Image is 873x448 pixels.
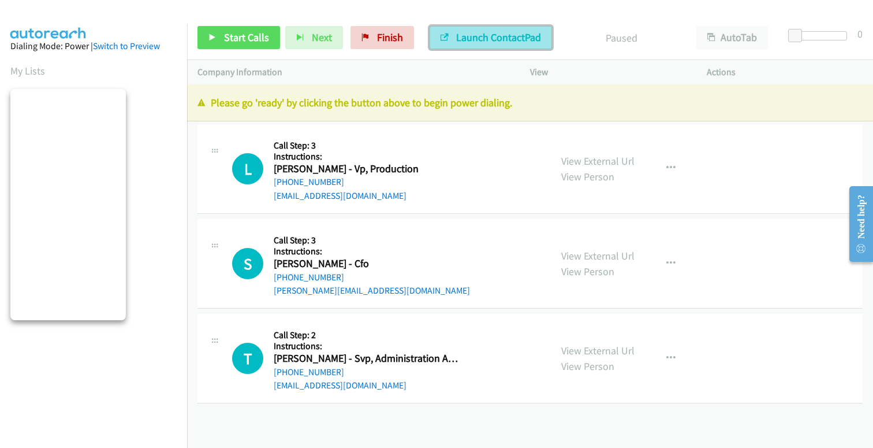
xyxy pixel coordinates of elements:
[530,65,686,79] p: View
[232,248,263,279] h1: S
[232,343,263,374] div: The call is yet to be attempted
[561,249,635,262] a: View External Url
[274,329,459,341] h5: Call Step: 2
[430,26,552,49] button: Launch ContactPad
[274,285,470,296] a: [PERSON_NAME][EMAIL_ADDRESS][DOMAIN_NAME]
[312,31,332,44] span: Next
[857,26,863,42] div: 0
[274,176,344,187] a: [PHONE_NUMBER]
[840,178,873,270] iframe: Resource Center
[285,26,343,49] button: Next
[274,246,470,257] h5: Instructions:
[274,366,344,377] a: [PHONE_NUMBER]
[274,340,459,352] h5: Instructions:
[274,352,459,365] h2: [PERSON_NAME] - Svp, Administration And Finance
[274,190,406,201] a: [EMAIL_ADDRESS][DOMAIN_NAME]
[561,265,614,278] a: View Person
[274,162,459,176] h2: [PERSON_NAME] - Vp, Production
[10,39,177,53] div: Dialing Mode: Power |
[197,65,509,79] p: Company Information
[696,26,768,49] button: AutoTab
[274,151,459,162] h5: Instructions:
[274,235,470,246] h5: Call Step: 3
[707,65,863,79] p: Actions
[274,272,344,283] a: [PHONE_NUMBER]
[561,170,614,183] a: View Person
[232,153,263,184] h1: L
[568,30,676,46] p: Paused
[561,154,635,168] a: View External Url
[232,343,263,374] h1: T
[197,95,863,110] p: Please go 'ready' by clicking the button above to begin power dialing.
[377,31,403,44] span: Finish
[274,257,459,271] h2: [PERSON_NAME] - Cfo
[274,380,406,391] a: [EMAIL_ADDRESS][DOMAIN_NAME]
[456,31,541,44] span: Launch ContactPad
[274,140,459,151] h5: Call Step: 3
[232,153,263,184] div: The call is yet to be attempted
[10,64,45,77] a: My Lists
[561,360,614,373] a: View Person
[93,40,160,51] a: Switch to Preview
[232,248,263,279] div: The call is yet to be attempted
[561,344,635,357] a: View External Url
[350,26,414,49] a: Finish
[794,31,847,40] div: Delay between calls (in seconds)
